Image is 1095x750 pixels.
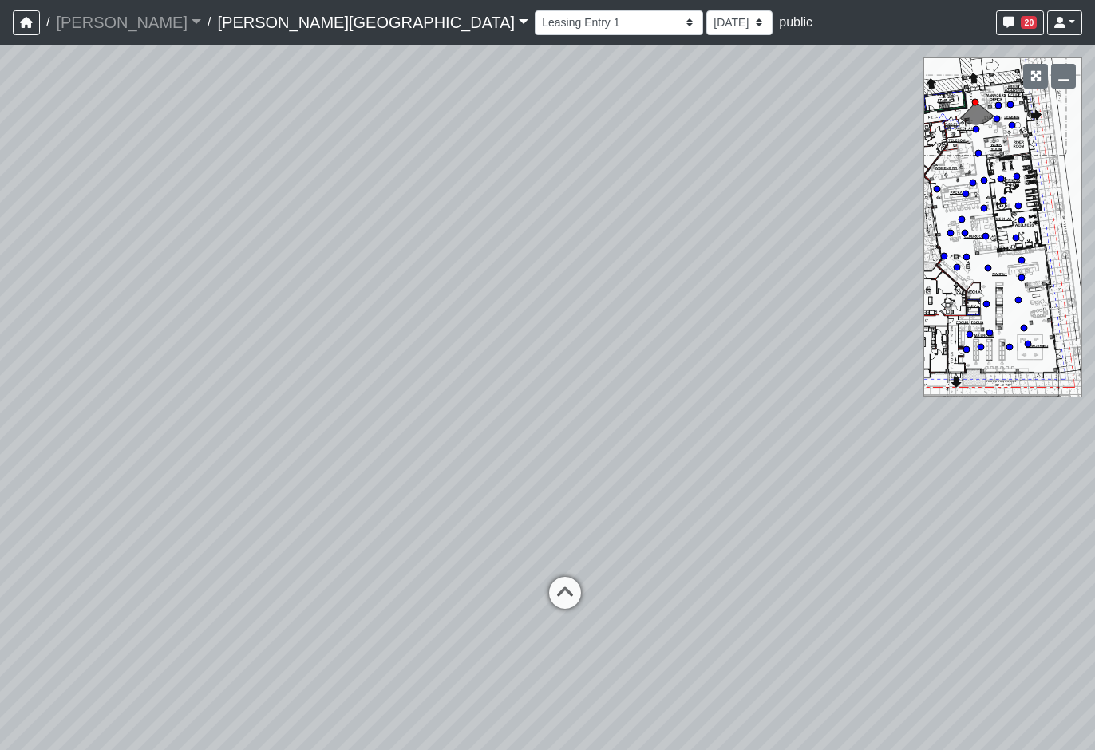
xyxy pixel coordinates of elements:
[217,6,528,38] a: [PERSON_NAME][GEOGRAPHIC_DATA]
[40,6,56,38] span: /
[779,15,812,29] span: public
[201,6,217,38] span: /
[12,718,106,750] iframe: Ybug feedback widget
[996,10,1044,35] button: 20
[1021,16,1037,29] span: 20
[56,6,201,38] a: [PERSON_NAME]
